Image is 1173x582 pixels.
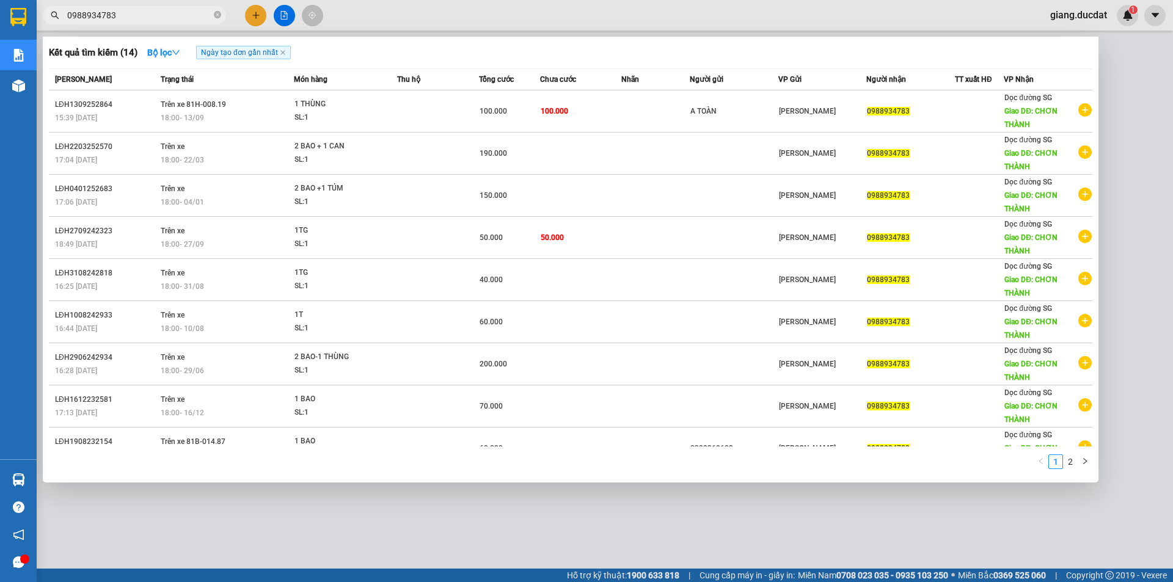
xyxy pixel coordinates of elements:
[1004,136,1052,144] span: Dọc đường SG
[294,224,386,238] div: 1TG
[12,473,25,486] img: warehouse-icon
[79,34,177,57] strong: 0901 900 568
[1048,454,1063,469] li: 1
[55,366,97,375] span: 16:28 [DATE]
[8,34,45,46] strong: Sài Gòn:
[621,75,639,84] span: Nhãn
[55,309,157,322] div: LĐH1008242933
[67,9,211,22] input: Tìm tên, số ĐT hoặc mã đơn
[55,351,157,364] div: LĐH2906242934
[867,149,910,158] span: 0988934783
[8,34,67,57] strong: 0931 600 979
[34,12,152,29] span: ĐỨC ĐẠT GIA LAI
[79,59,139,71] strong: 0901 933 179
[294,75,327,84] span: Món hàng
[690,442,778,455] div: 0399360628
[10,8,26,26] img: logo-vxr
[867,318,910,326] span: 0988934783
[1078,356,1092,369] span: plus-circle
[1004,444,1058,466] span: Giao DĐ: CHƠN THÀNH
[55,140,157,153] div: LĐH2203252570
[8,59,68,71] strong: 0901 936 968
[1004,262,1052,271] span: Dọc đường SG
[955,75,992,84] span: TT xuất HĐ
[294,153,386,167] div: SL: 1
[214,11,221,18] span: close-circle
[161,75,194,84] span: Trạng thái
[8,76,61,93] span: VP GỬI:
[13,529,24,540] span: notification
[161,198,204,206] span: 18:00 - 04/01
[779,360,836,368] span: [PERSON_NAME]
[49,46,137,59] h3: Kết quả tìm kiếm ( 14 )
[1004,220,1052,228] span: Dọc đường SG
[1004,402,1058,424] span: Giao DĐ: CHƠN THÀNH
[480,444,503,453] span: 60.000
[867,233,910,242] span: 0988934783
[79,34,155,46] strong: [PERSON_NAME]:
[1004,93,1052,102] span: Dọc đường SG
[480,318,503,326] span: 60.000
[779,318,836,326] span: [PERSON_NAME]
[779,444,836,453] span: [PERSON_NAME]
[294,351,386,364] div: 2 BAO-1 THÙNG
[13,556,24,568] span: message
[541,233,564,242] span: 50.000
[867,360,910,368] span: 0988934783
[690,75,723,84] span: Người gửi
[137,43,190,62] button: Bộ lọcdown
[214,10,221,21] span: close-circle
[779,149,836,158] span: [PERSON_NAME]
[294,195,386,209] div: SL: 1
[1004,107,1058,129] span: Giao DĐ: CHƠN THÀNH
[778,75,802,84] span: VP Gửi
[1004,360,1058,382] span: Giao DĐ: CHƠN THÀNH
[294,238,386,251] div: SL: 1
[147,48,180,57] strong: Bộ lọc
[867,107,910,115] span: 0988934783
[294,140,386,153] div: 2 BAO + 1 CAN
[55,409,97,417] span: 17:13 [DATE]
[161,324,204,333] span: 18:00 - 10/08
[12,49,25,62] img: solution-icon
[1037,457,1045,465] span: left
[1078,272,1092,285] span: plus-circle
[161,142,185,151] span: Trên xe
[867,275,910,284] span: 0988934783
[294,98,386,111] div: 1 THÙNG
[1078,103,1092,117] span: plus-circle
[161,395,185,404] span: Trên xe
[1004,431,1052,439] span: Dọc đường SG
[196,46,291,59] span: Ngày tạo đơn gần nhất
[1004,149,1058,171] span: Giao DĐ: CHƠN THÀNH
[55,225,157,238] div: LĐH2709242323
[1004,233,1058,255] span: Giao DĐ: CHƠN THÀNH
[55,183,157,195] div: LĐH0401252683
[480,402,503,410] span: 70.000
[1004,318,1058,340] span: Giao DĐ: CHƠN THÀNH
[294,280,386,293] div: SL: 1
[55,98,157,111] div: LĐH1309252864
[1064,455,1077,468] a: 2
[55,435,157,448] div: LĐH1908232154
[1078,454,1092,469] li: Next Page
[1078,145,1092,159] span: plus-circle
[55,267,157,280] div: LĐH3108242818
[161,240,204,249] span: 18:00 - 27/09
[1078,454,1092,469] button: right
[1004,178,1052,186] span: Dọc đường SG
[480,360,507,368] span: 200.000
[479,75,514,84] span: Tổng cước
[1004,275,1058,297] span: Giao DĐ: CHƠN THÀNH
[161,437,225,446] span: Trên xe 81B-014.87
[480,107,507,115] span: 100.000
[1004,346,1052,355] span: Dọc đường SG
[161,366,204,375] span: 18:00 - 29/06
[1078,230,1092,243] span: plus-circle
[55,282,97,291] span: 16:25 [DATE]
[55,324,97,333] span: 16:44 [DATE]
[294,364,386,377] div: SL: 1
[294,322,386,335] div: SL: 1
[867,402,910,410] span: 0988934783
[690,105,778,118] div: A TOÀN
